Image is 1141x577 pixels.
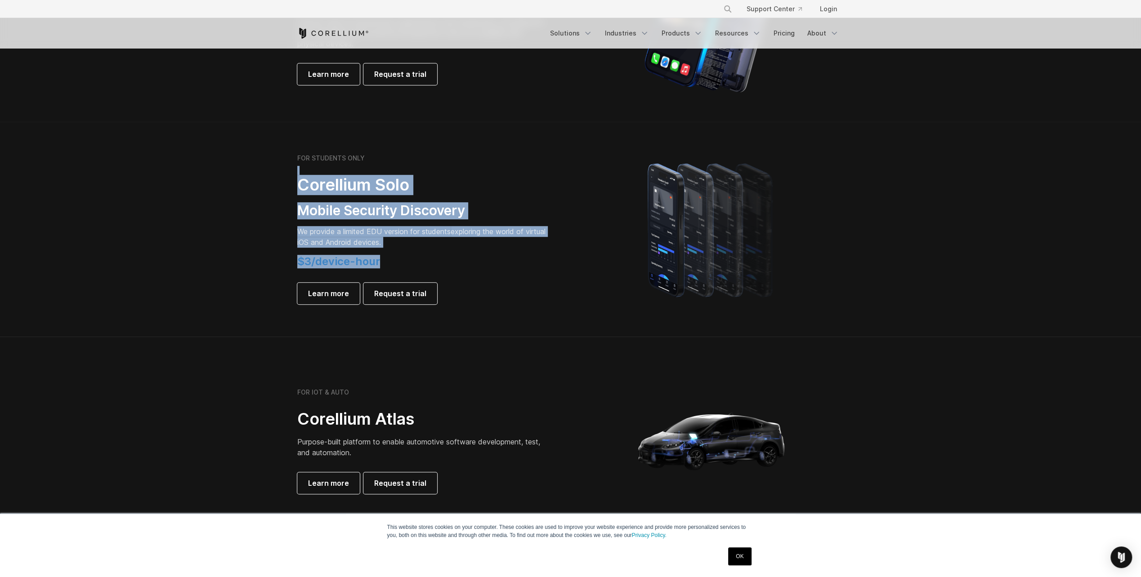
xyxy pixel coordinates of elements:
img: A lineup of four iPhone models becoming more gradient and blurred [630,151,794,308]
a: Login [813,1,844,17]
a: Learn more [297,283,360,304]
p: exploring the world of virtual iOS and Android devices. [297,226,549,248]
a: Privacy Policy. [632,532,667,538]
a: Solutions [545,25,598,41]
h6: FOR STUDENTS ONLY [297,154,365,162]
a: Request a trial [363,472,437,494]
h2: Corellium Solo [297,175,549,195]
a: OK [728,547,751,565]
a: About [802,25,844,41]
span: Request a trial [374,478,426,488]
a: Pricing [768,25,800,41]
a: Support Center [739,1,809,17]
h2: Corellium Atlas [297,409,549,429]
a: Learn more [297,472,360,494]
a: Learn more [297,63,360,85]
span: Learn more [308,69,349,80]
span: Purpose-built platform to enable automotive software development, test, and automation. [297,437,540,457]
span: Learn more [308,478,349,488]
span: Request a trial [374,288,426,299]
div: Navigation Menu [712,1,844,17]
a: Corellium Home [297,28,369,39]
a: Products [656,25,708,41]
p: This website stores cookies on your computer. These cookies are used to improve your website expe... [387,523,754,539]
span: Learn more [308,288,349,299]
button: Search [720,1,736,17]
div: Open Intercom Messenger [1110,546,1132,568]
h6: FOR IOT & AUTO [297,388,349,396]
h3: Mobile Security Discovery [297,202,549,219]
a: Request a trial [363,63,437,85]
img: Corellium_Hero_Atlas_alt [622,351,802,531]
a: Request a trial [363,283,437,304]
span: We provide a limited EDU version for students [297,227,451,236]
a: Industries [600,25,654,41]
div: Navigation Menu [545,25,844,41]
a: Resources [710,25,766,41]
span: $3/device-hour [297,255,380,268]
span: Request a trial [374,69,426,80]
